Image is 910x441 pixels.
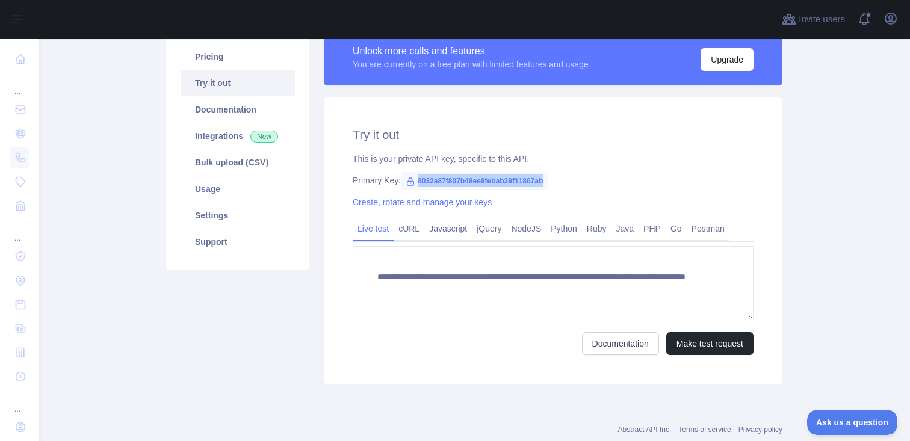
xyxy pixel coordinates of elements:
iframe: Toggle Customer Support [807,410,898,435]
a: Try it out [181,70,295,96]
div: Primary Key: [353,174,754,187]
a: Create, rotate and manage your keys [353,197,492,207]
a: Privacy policy [738,425,782,434]
button: Make test request [666,332,754,355]
a: Pricing [181,43,295,70]
a: jQuery [472,219,506,238]
a: Java [611,219,639,238]
a: Live test [353,219,394,238]
span: Invite users [799,13,845,26]
button: Invite users [779,10,847,29]
a: Bulk upload (CSV) [181,149,295,176]
a: Integrations New [181,123,295,149]
button: Upgrade [701,48,754,71]
a: Usage [181,176,295,202]
div: ... [10,219,29,243]
div: Unlock more calls and features [353,44,589,58]
a: Javascript [424,219,472,238]
div: You are currently on a free plan with limited features and usage [353,58,589,70]
a: Python [546,219,582,238]
a: Abstract API Inc. [618,425,672,434]
a: PHP [639,219,666,238]
a: Documentation [181,96,295,123]
div: ... [10,72,29,96]
a: Postman [687,219,729,238]
div: This is your private API key, specific to this API. [353,153,754,165]
span: 8032a87f807b48ee8febab39f11867ab [401,172,548,190]
a: NodeJS [506,219,546,238]
a: Ruby [582,219,611,238]
div: ... [10,390,29,414]
a: Support [181,229,295,255]
a: Settings [181,202,295,229]
a: cURL [394,219,424,238]
a: Go [666,219,687,238]
a: Documentation [582,332,659,355]
a: Terms of service [678,425,731,434]
span: New [250,131,278,143]
h2: Try it out [353,126,754,143]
